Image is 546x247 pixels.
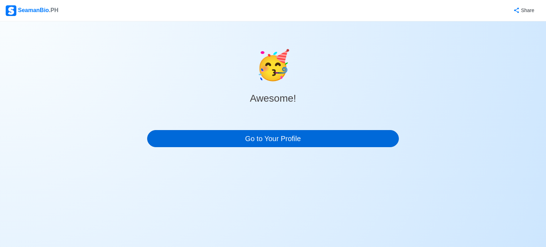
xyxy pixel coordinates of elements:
span: celebrate [255,44,291,87]
button: Share [506,4,540,17]
img: Logo [6,5,16,16]
span: .PH [49,7,59,13]
a: Go to Your Profile [147,130,399,147]
div: SeamanBio [6,5,58,16]
h3: Awesome! [250,92,296,104]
